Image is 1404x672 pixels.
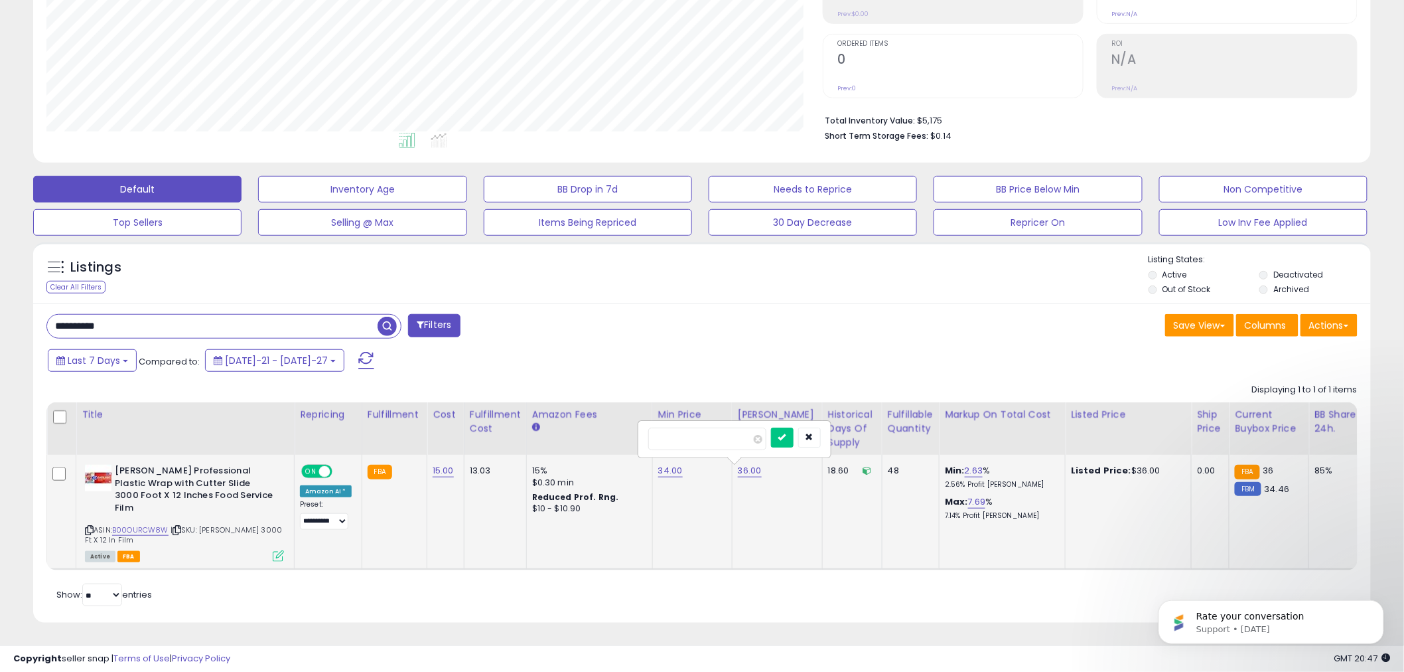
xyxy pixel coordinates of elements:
div: 0.00 [1197,465,1219,477]
button: Low Inv Fee Applied [1159,209,1368,236]
label: Archived [1273,284,1309,295]
a: B00OURCW8W [112,525,169,536]
h2: N/A [1111,52,1357,70]
div: Historical Days Of Supply [828,408,877,450]
p: Listing States: [1149,254,1371,266]
div: Fulfillment Cost [470,408,521,436]
span: Columns [1245,319,1287,332]
span: [DATE]-21 - [DATE]-27 [225,354,328,367]
div: BB Share 24h. [1314,408,1363,436]
button: Needs to Reprice [709,176,917,203]
b: Min: [945,464,965,477]
span: ON [303,466,319,477]
img: 413w5UzkiYL._SL40_.jpg [85,465,111,491]
div: % [945,496,1055,521]
h2: 0 [837,52,1083,70]
a: 2.63 [965,464,983,477]
div: 15% [532,465,642,477]
button: Top Sellers [33,209,242,236]
a: 36.00 [738,464,762,477]
small: Prev: N/A [1111,10,1137,18]
div: Listed Price [1071,408,1186,422]
a: Privacy Policy [172,652,230,665]
span: ROI [1111,41,1357,48]
div: Title [82,408,289,422]
div: Amazon Fees [532,408,647,422]
div: Current Buybox Price [1235,408,1303,436]
div: Fulfillable Quantity [888,408,934,436]
div: 48 [888,465,929,477]
button: Actions [1300,314,1358,337]
div: Preset: [300,500,352,530]
label: Deactivated [1273,269,1323,280]
div: 18.60 [828,465,872,477]
a: Terms of Use [113,652,170,665]
button: [DATE]-21 - [DATE]-27 [205,349,344,372]
b: Total Inventory Value: [825,115,915,126]
span: | SKU: [PERSON_NAME] 3000 Ft X 12 In Film [85,525,282,545]
div: Markup on Total Cost [945,408,1060,422]
div: $10 - $10.90 [532,503,642,515]
div: Clear All Filters [46,281,105,294]
b: [PERSON_NAME] Professional Plastic Wrap with Cutter Slide 3000 Foot X 12 Inches Food Service Film [115,465,276,517]
a: 15.00 [433,464,454,477]
th: The percentage added to the cost of goods (COGS) that forms the calculator for Min & Max prices. [940,402,1066,455]
div: [PERSON_NAME] [738,408,817,422]
b: Short Term Storage Fees: [825,130,928,141]
div: $0.30 min [532,477,642,489]
small: Prev: 0 [837,84,856,92]
button: Repricer On [934,209,1142,236]
div: ASIN: [85,465,284,560]
div: Ship Price [1197,408,1224,436]
div: 13.03 [470,465,516,477]
button: Filters [408,314,460,337]
span: 36 [1263,464,1274,477]
span: Ordered Items [837,41,1083,48]
strong: Copyright [13,652,62,665]
small: Prev: N/A [1111,84,1137,92]
button: Save View [1165,314,1234,337]
small: Amazon Fees. [532,422,540,434]
h5: Listings [70,258,121,277]
div: seller snap | | [13,653,230,665]
a: 7.69 [968,495,986,509]
button: Default [33,176,242,203]
div: Repricing [300,408,356,422]
span: Last 7 Days [68,354,120,367]
div: Amazon AI * [300,485,352,497]
b: Listed Price: [1071,464,1131,477]
div: 85% [1314,465,1358,477]
span: 34.46 [1265,483,1290,495]
span: Show: entries [56,588,152,601]
small: Prev: $0.00 [837,10,869,18]
button: Columns [1236,314,1299,337]
small: FBA [368,465,392,479]
div: Fulfillment [368,408,421,422]
li: $5,175 [825,112,1348,127]
small: FBM [1235,482,1261,496]
button: Selling @ Max [258,209,466,236]
span: FBA [117,551,140,562]
b: Max: [945,495,968,508]
button: BB Drop in 7d [484,176,692,203]
a: 34.00 [658,464,683,477]
button: 30 Day Decrease [709,209,917,236]
div: Min Price [658,408,727,422]
span: Compared to: [139,355,200,368]
div: $36.00 [1071,465,1181,477]
button: Items Being Repriced [484,209,692,236]
p: 7.14% Profit [PERSON_NAME] [945,511,1055,521]
iframe: Intercom notifications message [1139,572,1404,665]
span: $0.14 [930,129,951,142]
label: Active [1162,269,1187,280]
span: OFF [330,466,352,477]
div: Displaying 1 to 1 of 1 items [1252,384,1358,396]
b: Reduced Prof. Rng. [532,491,619,503]
button: Non Competitive [1159,176,1368,203]
button: Last 7 Days [48,349,137,372]
small: FBA [1235,465,1259,479]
